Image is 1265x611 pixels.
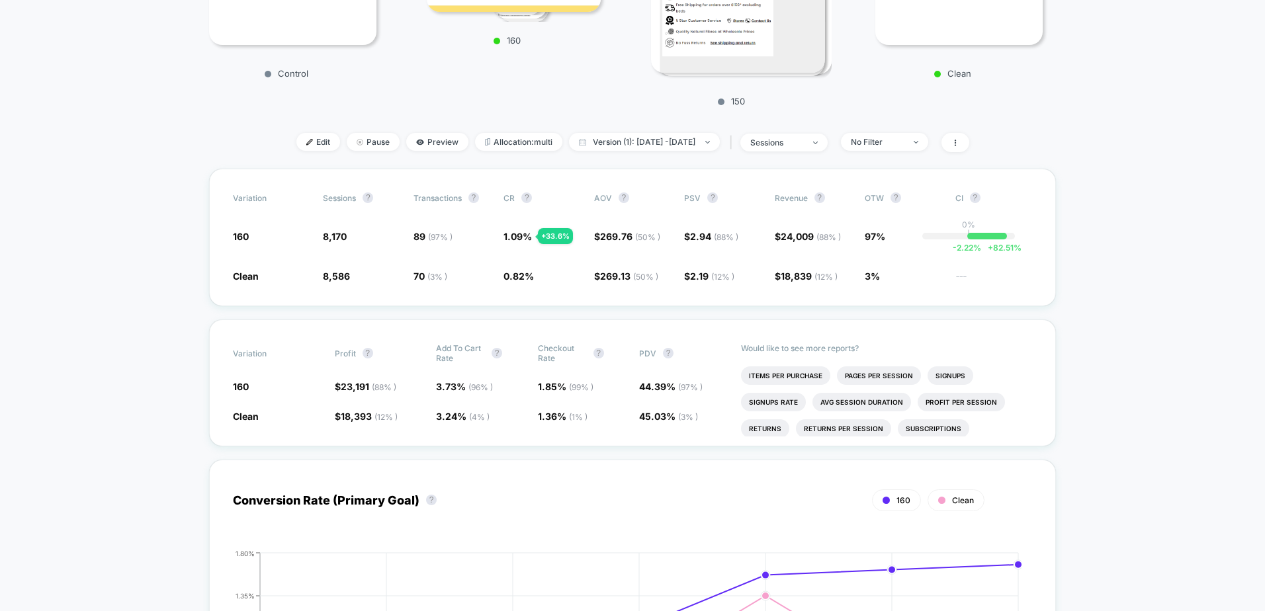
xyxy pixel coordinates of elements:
span: 89 [414,231,453,242]
span: 1.36 % [538,411,588,422]
button: ? [363,192,373,203]
span: 23,191 [341,381,396,392]
span: ( 97 % ) [678,382,703,392]
span: 160 [233,381,249,392]
img: edit [306,139,313,145]
span: Add To Cart Rate [436,343,485,363]
div: + 33.6 % [538,228,573,244]
img: end [357,139,363,145]
span: Pause [347,133,400,151]
p: Clean [869,68,1036,79]
span: Clean [233,411,259,422]
li: Signups [928,366,973,385]
span: 160 [896,495,910,505]
span: ( 88 % ) [816,232,841,242]
span: ( 3 % ) [427,272,447,282]
img: end [914,141,918,143]
button: ? [619,192,629,203]
span: 45.03 % [639,411,698,422]
span: CR [503,193,515,203]
span: 269.76 [600,231,660,242]
li: Signups Rate [741,393,806,411]
span: $ [335,411,398,422]
span: -2.22 % [953,243,981,253]
span: Profit [335,348,356,358]
span: $ [775,270,838,282]
tspan: 1.35% [236,592,255,600]
span: ( 12 % ) [814,272,838,282]
li: Returns Per Session [796,419,891,438]
span: ( 12 % ) [711,272,734,282]
span: 18,393 [341,411,398,422]
span: Allocation: multi [475,133,562,151]
div: No Filter [851,137,904,147]
span: 8,170 [323,231,347,242]
span: 0.82 % [503,270,534,282]
span: $ [335,381,396,392]
span: 3% [865,270,880,282]
span: 44.39 % [639,381,703,392]
button: ? [707,192,718,203]
button: ? [492,348,502,358]
span: Revenue [775,193,808,203]
span: OTW [865,192,938,203]
span: PSV [684,193,701,203]
span: ( 4 % ) [469,412,490,422]
span: Version (1): [DATE] - [DATE] [569,133,720,151]
button: ? [593,348,604,358]
p: | [967,229,970,239]
span: 8,586 [323,270,350,282]
span: 2.19 [690,270,734,282]
button: ? [663,348,674,358]
span: 3.73 % [436,381,493,392]
span: ( 50 % ) [635,232,660,242]
span: ( 1 % ) [569,412,588,422]
p: 160 [420,35,594,46]
span: Preview [406,133,468,151]
span: Checkout Rate [538,343,587,363]
img: end [705,141,710,143]
button: ? [891,192,901,203]
span: $ [594,270,658,282]
span: Transactions [414,193,462,203]
p: 0% [962,220,975,229]
span: 2.94 [690,231,738,242]
span: 70 [414,270,447,282]
span: $ [594,231,660,242]
span: 1.09 % [503,231,532,242]
span: | [726,133,740,152]
span: $ [684,270,734,282]
span: PDV [639,348,656,358]
button: ? [970,192,981,203]
span: 1.85 % [538,381,593,392]
span: Clean [952,495,974,505]
span: 3.24 % [436,411,490,422]
span: ( 88 % ) [714,232,738,242]
span: ( 99 % ) [569,382,593,392]
span: ( 96 % ) [468,382,493,392]
span: + [988,243,993,253]
span: 160 [233,231,249,242]
span: 18,839 [781,270,838,282]
span: $ [775,231,841,242]
span: Variation [233,343,306,363]
span: AOV [594,193,612,203]
p: Would like to see more reports? [741,343,1033,353]
img: end [813,142,818,144]
span: $ [684,231,738,242]
span: Sessions [323,193,356,203]
li: Avg Session Duration [812,393,911,411]
button: ? [814,192,825,203]
span: ( 12 % ) [374,412,398,422]
img: rebalance [485,138,490,145]
span: ( 88 % ) [372,382,396,392]
span: Variation [233,192,306,203]
button: ? [521,192,532,203]
span: CI [955,192,1028,203]
p: 150 [644,96,818,106]
li: Items Per Purchase [741,366,830,385]
li: Profit Per Session [918,393,1005,411]
tspan: 1.80% [236,550,255,557]
span: Edit [296,133,340,151]
li: Returns [741,419,789,438]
